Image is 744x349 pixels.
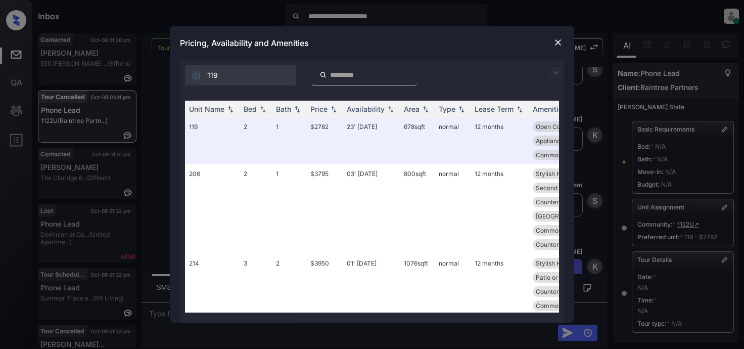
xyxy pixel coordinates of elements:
span: 119 [207,70,218,81]
span: Open Concept [536,123,577,130]
span: [GEOGRAPHIC_DATA] [536,212,598,220]
div: Price [310,105,328,113]
td: 01' [DATE] [343,254,400,343]
td: 119 [185,117,240,164]
td: 800 sqft [400,164,435,254]
td: $3795 [306,164,343,254]
span: Stylish Hardwar... [536,170,586,178]
td: 1 [272,117,306,164]
img: sorting [386,106,396,113]
img: sorting [292,106,302,113]
div: Amenities [533,105,567,113]
span: Common Area Pla... [536,151,592,159]
td: $2782 [306,117,343,164]
td: normal [435,164,471,254]
img: sorting [421,106,431,113]
img: close [553,37,563,48]
img: sorting [258,106,268,113]
div: Bed [244,105,257,113]
td: $3950 [306,254,343,343]
td: 214 [185,254,240,343]
span: Common Area Pla... [536,227,592,234]
img: sorting [329,106,339,113]
span: Countertops - W... [536,288,587,295]
span: Second Floor [536,184,574,192]
td: 2 [272,254,306,343]
div: Area [404,105,420,113]
div: Unit Name [189,105,224,113]
img: icon-zuma [549,67,562,79]
td: 12 months [471,117,529,164]
td: 12 months [471,254,529,343]
span: Stylish Hardwar... [536,259,586,267]
div: Type [439,105,455,113]
td: 3 [240,254,272,343]
div: Bath [276,105,291,113]
img: icon-zuma [319,70,327,79]
div: Pricing, Availability and Amenities [170,26,574,60]
span: Countertops - Q... [536,241,586,248]
td: 03' [DATE] [343,164,400,254]
img: icon-zuma [191,70,201,80]
td: normal [435,254,471,343]
span: Appliance Packa... [536,137,588,145]
td: 1 [272,164,306,254]
td: 2 [240,164,272,254]
td: 678 sqft [400,117,435,164]
td: 12 months [471,164,529,254]
span: Patio or Balcon... [536,274,584,281]
span: Countertops - W... [536,198,587,206]
div: Lease Term [475,105,514,113]
img: sorting [225,106,236,113]
td: 206 [185,164,240,254]
img: sorting [515,106,525,113]
td: 23' [DATE] [343,117,400,164]
img: sorting [456,106,467,113]
td: normal [435,117,471,164]
td: 1076 sqft [400,254,435,343]
span: Common Area Pla... [536,302,592,310]
div: Availability [347,105,385,113]
td: 2 [240,117,272,164]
